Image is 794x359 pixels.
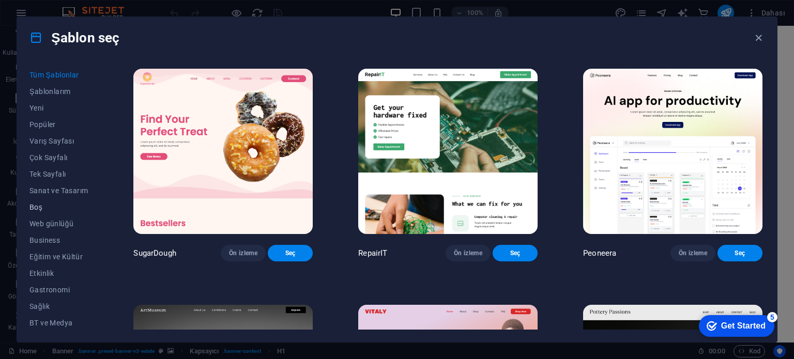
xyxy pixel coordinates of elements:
span: Tüm Şablonlar [29,71,88,79]
span: Seç [501,249,529,257]
button: Boş [29,199,88,215]
button: Yeni [29,100,88,116]
div: Get Started 5 items remaining, 0% complete [8,5,84,27]
p: RepairIT [358,248,387,258]
button: Tek Sayfalı [29,166,88,182]
button: Çok Sayfalı [29,149,88,166]
div: Get Started [30,11,75,21]
span: Ön izleme [229,249,257,257]
button: Sağlık [29,298,88,315]
span: Şablonlarım [29,87,88,96]
button: Seç [493,245,538,261]
button: Seç [717,245,762,261]
h4: Şablon seç [29,29,119,46]
span: Sağlık [29,302,88,310]
button: BT ve Medya [29,315,88,331]
span: Popüler [29,120,88,129]
span: BT ve Medya [29,319,88,327]
span: Seç [276,249,304,257]
span: Seç [726,249,754,257]
span: Web günlüğü [29,220,88,228]
button: Etkinlik [29,265,88,282]
button: Gastronomi [29,282,88,298]
span: Boş [29,203,88,211]
img: Peoneera [583,69,762,234]
span: Gastronomi [29,286,88,294]
p: Peoneera [583,248,616,258]
p: SugarDough [133,248,176,258]
span: Business [29,236,88,244]
button: 1 [26,300,35,309]
button: Ön izleme [221,245,266,261]
button: 2 [26,314,35,323]
button: Eğitim ve Kültür [29,248,88,265]
span: Varış Sayfası [29,137,88,145]
button: Seç [268,245,313,261]
span: Etkinlik [29,269,88,277]
span: Ön izleme [454,249,482,257]
span: Sanat ve Tasarım [29,186,88,195]
span: Ön izleme [679,249,707,257]
span: Eğitim ve Kültür [29,253,88,261]
button: Web günlüğü [29,215,88,232]
img: RepairIT [358,69,538,234]
img: SugarDough [133,69,313,234]
button: Sanat ve Tasarım [29,182,88,199]
button: Ön izleme [446,245,491,261]
div: 5 [77,2,87,12]
span: Tek Sayfalı [29,170,88,178]
button: Business [29,232,88,248]
button: Ön izleme [670,245,715,261]
button: Şablonlarım [29,83,88,100]
button: Popüler [29,116,88,133]
span: Yeni [29,104,88,112]
button: Varış Sayfası [29,133,88,149]
button: Tüm Şablonlar [29,67,88,83]
span: Çok Sayfalı [29,153,88,162]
